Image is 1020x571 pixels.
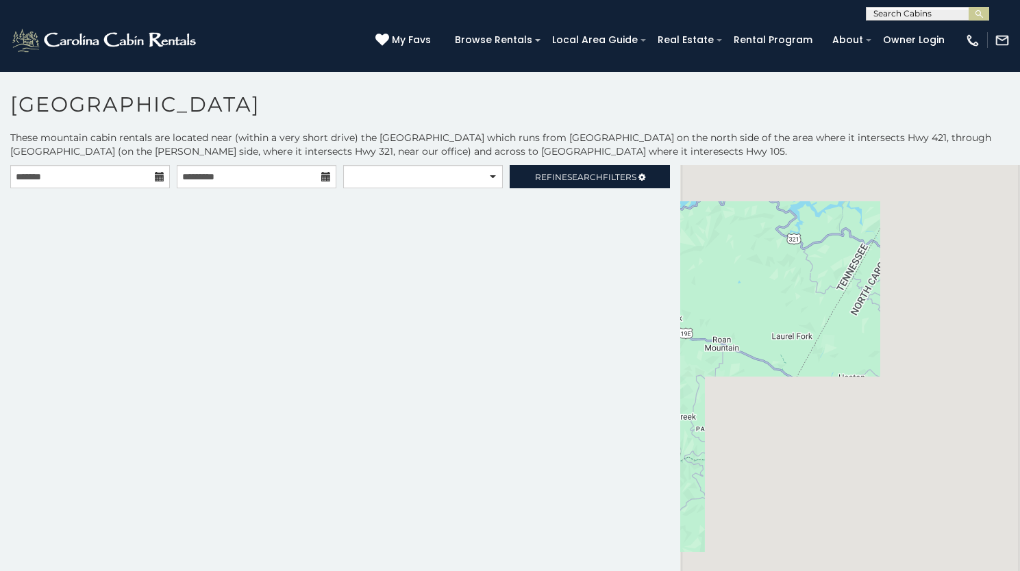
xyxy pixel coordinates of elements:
span: Search [567,172,603,182]
a: Rental Program [727,29,819,51]
img: White-1-2.png [10,27,200,54]
a: Owner Login [876,29,951,51]
span: Refine Filters [535,172,636,182]
img: phone-regular-white.png [965,33,980,48]
a: Real Estate [651,29,721,51]
span: My Favs [392,33,431,47]
a: About [825,29,870,51]
a: My Favs [375,33,434,48]
a: Browse Rentals [448,29,539,51]
a: RefineSearchFilters [510,165,669,188]
img: mail-regular-white.png [995,33,1010,48]
a: Local Area Guide [545,29,645,51]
